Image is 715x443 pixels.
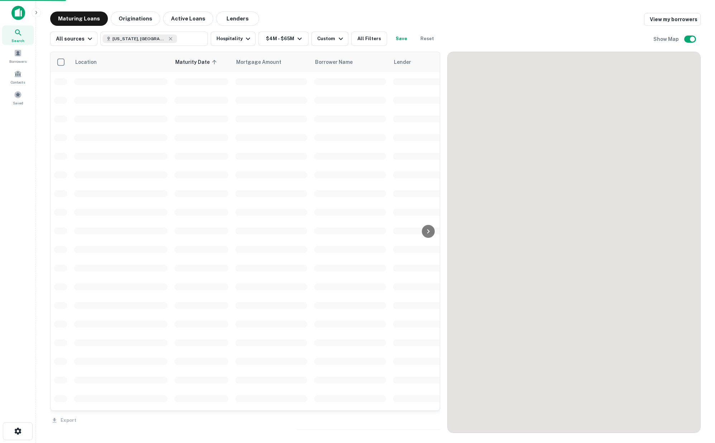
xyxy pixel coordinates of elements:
span: [US_STATE], [GEOGRAPHIC_DATA] [113,36,166,42]
a: View my borrowers [644,13,701,26]
button: All Filters [351,32,387,46]
button: Custom [311,32,348,46]
th: Borrower Name [311,52,390,72]
a: Borrowers [2,46,34,66]
th: Location [71,52,171,72]
button: Reset [416,32,439,46]
iframe: Chat Widget [679,386,715,420]
button: Originations [111,11,160,26]
span: Location [75,58,97,66]
span: Lender [394,58,411,66]
button: Lenders [216,11,259,26]
th: Lender [390,52,504,72]
h6: Show Map [653,35,680,43]
div: 0 0 [448,52,700,433]
span: Mortgage Amount [236,58,291,66]
button: $4M - $65M [258,32,309,46]
span: Maturity Date [175,58,219,66]
span: Search [11,38,24,43]
a: Saved [2,88,34,107]
div: All sources [56,34,94,43]
a: Contacts [2,67,34,86]
th: Maturity Date [171,52,232,72]
img: capitalize-icon.png [11,6,25,20]
a: Search [2,25,34,45]
button: Save your search to get updates of matches that match your search criteria. [390,32,413,46]
span: Contacts [11,79,25,85]
button: Maturing Loans [50,11,108,26]
button: All sources [50,32,97,46]
th: Mortgage Amount [232,52,311,72]
span: Borrower Name [315,58,353,66]
button: Hospitality [211,32,256,46]
div: Custom [317,34,345,43]
span: Borrowers [9,58,27,64]
button: Active Loans [163,11,213,26]
span: Saved [13,100,23,106]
